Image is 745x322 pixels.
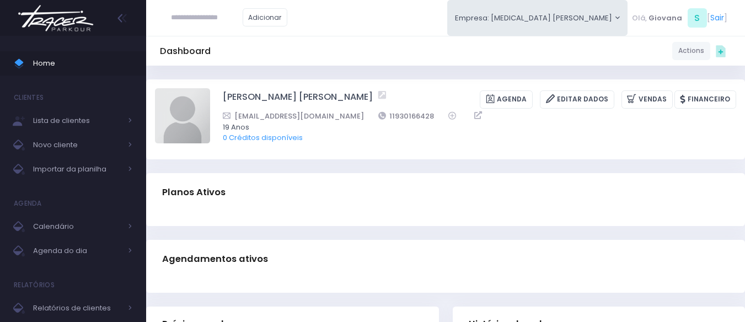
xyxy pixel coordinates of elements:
[223,90,373,109] a: [PERSON_NAME] [PERSON_NAME]
[621,90,673,109] a: Vendas
[162,176,226,208] h3: Planos Ativos
[33,301,121,315] span: Relatórios de clientes
[540,90,614,109] a: Editar Dados
[155,88,210,143] img: Akin Martins avatar
[14,87,44,109] h4: Clientes
[33,219,121,234] span: Calendário
[223,122,722,133] span: 19 Anos
[378,110,435,122] a: 11930166428
[33,244,121,258] span: Agenda do dia
[480,90,533,109] a: Agenda
[672,42,710,60] a: Actions
[243,8,288,26] a: Adicionar
[14,274,55,296] h4: Relatórios
[628,6,731,30] div: [ ]
[160,46,211,57] h5: Dashboard
[710,12,724,24] a: Sair
[223,132,303,143] a: 0 Créditos disponíveis
[688,8,707,28] span: S
[223,110,364,122] a: [EMAIL_ADDRESS][DOMAIN_NAME]
[14,192,42,214] h4: Agenda
[33,56,132,71] span: Home
[648,13,682,24] span: Giovana
[162,243,268,275] h3: Agendamentos ativos
[674,90,736,109] a: Financeiro
[33,162,121,176] span: Importar da planilha
[33,138,121,152] span: Novo cliente
[632,13,647,24] span: Olá,
[33,114,121,128] span: Lista de clientes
